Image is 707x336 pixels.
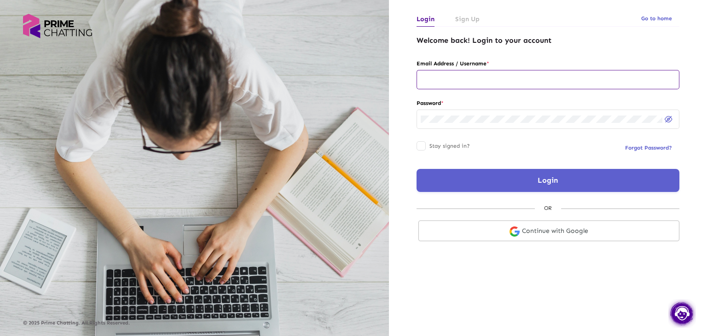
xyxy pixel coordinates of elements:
[625,145,672,151] span: Forgot Password?
[417,58,679,69] label: Email Address / Username
[538,176,558,185] span: Login
[417,36,679,45] h4: Welcome back! Login to your account
[668,299,696,328] img: chat.png
[662,112,675,125] button: Hide password
[23,320,366,326] p: © 2025 Prime Chatting. All Rights Reserved.
[634,10,679,27] button: Go to home
[455,12,480,27] a: Sign Up
[417,169,679,192] button: Login
[417,98,679,108] label: Password
[429,140,470,151] span: Stay signed in?
[417,12,435,27] a: Login
[418,220,679,241] a: Continue with Google
[510,226,520,237] img: google-login.svg
[618,139,679,156] button: Forgot Password?
[535,203,561,213] div: OR
[23,14,92,38] img: logo
[665,116,672,122] img: eye-off.svg
[641,15,672,22] span: Go to home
